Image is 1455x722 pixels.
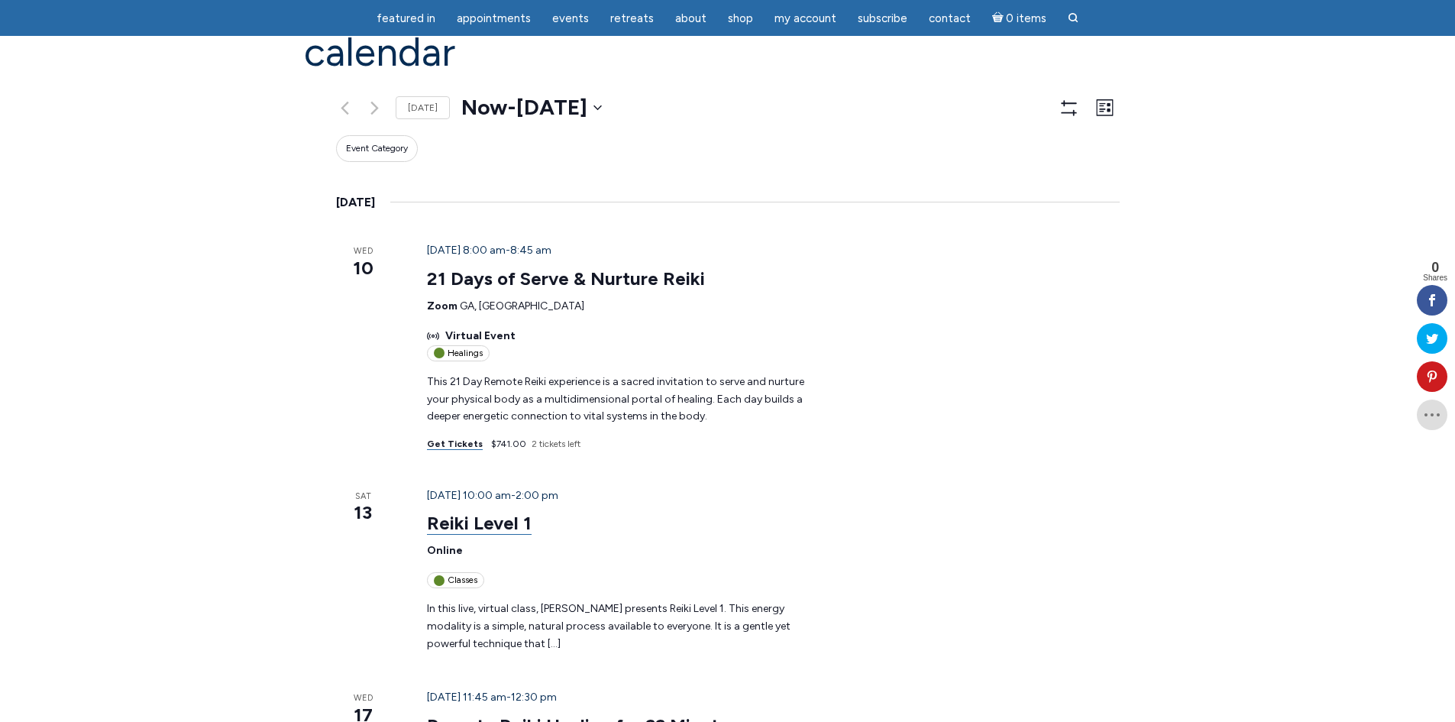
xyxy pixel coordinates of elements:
[675,11,706,25] span: About
[507,92,516,123] span: -
[448,4,540,34] a: Appointments
[666,4,716,34] a: About
[728,11,753,25] span: Shop
[336,255,390,281] span: 10
[765,4,846,34] a: My Account
[336,692,390,705] span: Wed
[427,439,483,450] a: Get Tickets
[457,11,531,25] span: Appointments
[336,99,354,117] a: Previous Events
[516,489,558,502] span: 2:00 pm
[396,96,450,120] a: [DATE]
[427,299,458,312] span: Zoom
[552,11,589,25] span: Events
[601,4,663,34] a: Retreats
[427,691,506,704] span: [DATE] 11:45 am
[304,31,1152,74] h1: Calendar
[774,11,836,25] span: My Account
[377,11,435,25] span: featured in
[427,489,558,502] time: -
[929,11,971,25] span: Contact
[1423,261,1447,274] span: 0
[336,491,390,503] span: Sat
[427,572,484,588] div: Classes
[461,92,507,123] span: Now
[992,11,1007,25] i: Cart
[849,4,917,34] a: Subscribe
[516,92,587,123] span: [DATE]
[336,193,375,212] time: [DATE]
[532,439,580,449] span: 2 tickets left
[1423,274,1447,282] span: Shares
[427,345,490,361] div: Healings
[367,4,445,34] a: featured in
[427,244,551,257] time: -
[427,489,511,502] span: [DATE] 10:00 am
[427,374,823,426] p: This 21 Day Remote Reiki experience is a sacred invitation to serve and nurture your physical bod...
[427,544,463,557] span: Online
[336,245,390,258] span: Wed
[427,601,823,652] p: In this live, virtual class, [PERSON_NAME] presents Reiki Level 1. This energy modality is a simp...
[460,299,584,312] span: GA, [GEOGRAPHIC_DATA]
[461,92,602,123] button: Now - [DATE]
[336,500,390,526] span: 13
[346,142,408,155] span: Event Category
[366,99,384,117] a: Next Events
[491,439,526,449] span: $741.00
[983,2,1056,34] a: Cart0 items
[1006,13,1046,24] span: 0 items
[920,4,980,34] a: Contact
[427,244,506,257] span: [DATE] 8:00 am
[427,512,532,535] a: Reiki Level 1
[719,4,762,34] a: Shop
[543,4,598,34] a: Events
[427,691,557,704] time: -
[510,244,551,257] span: 8:45 am
[336,135,418,162] button: Event Category
[610,11,654,25] span: Retreats
[445,328,516,345] span: Virtual Event
[858,11,907,25] span: Subscribe
[427,267,705,290] a: 21 Days of Serve & Nurture Reiki
[511,691,557,704] span: 12:30 pm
